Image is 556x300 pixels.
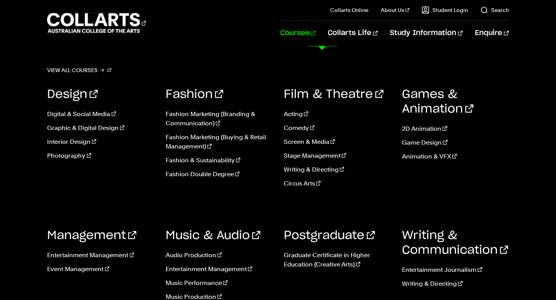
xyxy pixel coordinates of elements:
a: Collarts Life [328,20,378,46]
a: Collarts Online [330,6,368,14]
a: Games & Animation [402,89,473,115]
a: Writing & Communication [402,230,508,256]
a: Writing & Directing [402,279,509,288]
a: Entertainment Management [166,265,272,274]
a: Writing & Directing [284,165,390,174]
div: Go to homepage [47,12,146,34]
a: Management [47,230,136,241]
a: Fashion Marketing (Branding & Communication) [166,110,272,128]
a: Screen & Media [284,137,390,147]
a: Entertainment Management [47,251,154,260]
a: 2D Animation [402,124,509,133]
a: Fashion Double Degree [166,170,272,179]
a: View all courses [47,65,111,76]
a: Entertainment Journalism [402,265,509,275]
a: Acting [284,110,390,119]
a: Fashion & Sustainability [166,156,272,165]
a: Search [480,6,509,14]
a: Film & Theatre [284,89,383,100]
a: Event Management [47,265,154,274]
a: Postgraduate [284,230,375,241]
a: Study Information [390,20,463,46]
a: Digital & Social Media [47,110,154,119]
a: Interior Design [47,137,154,147]
a: Audio Production [166,251,272,260]
a: Fashion Marketing (Buying & Retail Management) [166,133,272,151]
a: Courses [280,20,315,46]
a: Game Design [402,138,509,147]
a: Music & Audio [166,230,260,241]
a: Graphic & Digital Design [47,123,154,133]
a: Enquire [475,20,509,46]
a: Design [47,89,98,100]
a: Stage Management [284,151,390,160]
a: Fashion [166,89,223,100]
a: Animation & VFX [402,152,509,161]
a: Student Login [422,6,468,14]
a: About Us [381,6,409,14]
a: Comedy [284,123,390,133]
a: Graduate Certificate in Higher Education (Creative Arts) [284,251,390,269]
a: Photography [47,151,154,160]
a: Music Performance [166,278,272,288]
a: Circus Arts [284,179,390,188]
